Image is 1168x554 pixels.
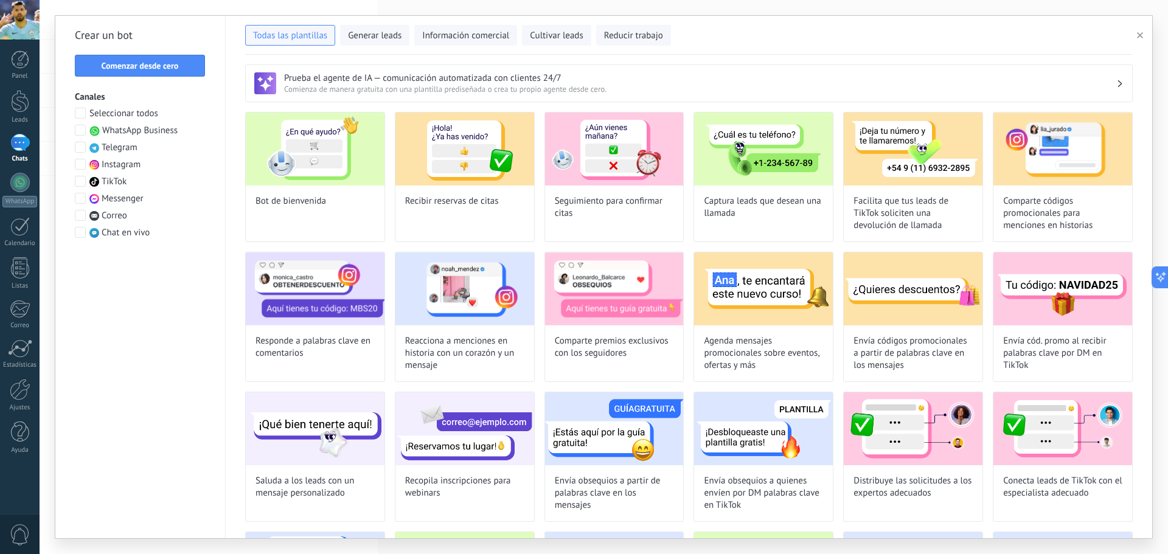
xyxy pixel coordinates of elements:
[75,26,206,45] h2: Crear un bot
[102,193,144,205] span: Messenger
[2,155,38,163] div: Chats
[596,25,671,46] button: Reducir trabajo
[2,446,38,454] div: Ayuda
[545,113,684,185] img: Seguimiento para confirmar citas
[102,210,127,222] span: Correo
[1003,195,1122,232] span: Comparte códigos promocionales para menciones en historias
[694,392,833,465] img: Envía obsequios a quienes envíen por DM palabras clave en TikTok
[102,159,141,171] span: Instagram
[102,61,179,70] span: Comenzar desde cero
[348,30,401,42] span: Generar leads
[993,113,1132,185] img: Comparte códigos promocionales para menciones en historias
[102,125,178,137] span: WhatsApp Business
[545,252,684,325] img: Comparte premios exclusivos con los seguidores
[853,335,973,372] span: Envía códigos promocionales a partir de palabras clave en los mensajes
[1003,475,1122,499] span: Conecta leads de TikTok con el especialista adecuado
[102,176,127,188] span: TikTok
[2,240,38,248] div: Calendario
[555,195,674,220] span: Seguimiento para confirmar citas
[853,195,973,232] span: Facilita que tus leads de TikTok soliciten una devolución de llamada
[246,113,384,185] img: Bot de bienvenida
[844,113,982,185] img: Facilita que tus leads de TikTok soliciten una devolución de llamada
[422,30,509,42] span: Información comercial
[246,392,384,465] img: Saluda a los leads con un mensaje personalizado
[704,195,823,220] span: Captura leads que desean una llamada
[253,30,327,42] span: Todas las plantillas
[255,475,375,499] span: Saluda a los leads con un mensaje personalizado
[555,335,674,359] span: Comparte premios exclusivos con los seguidores
[395,113,534,185] img: Recibir reservas de citas
[993,252,1132,325] img: Envía cód. promo al recibir palabras clave por DM en TikTok
[522,25,591,46] button: Cultivar leads
[245,25,335,46] button: Todas las plantillas
[405,475,524,499] span: Recopila inscripciones para webinars
[405,195,499,207] span: Recibir reservas de citas
[255,335,375,359] span: Responde a palabras clave en comentarios
[284,84,1116,94] span: Comienza de manera gratuita con una plantilla prediseñada o crea tu propio agente desde cero.
[604,30,663,42] span: Reducir trabajo
[102,227,150,239] span: Chat en vivo
[414,25,517,46] button: Información comercial
[2,361,38,369] div: Estadísticas
[102,142,137,154] span: Telegram
[545,392,684,465] img: Envía obsequios a partir de palabras clave en los mensajes
[2,282,38,290] div: Listas
[75,55,205,77] button: Comenzar desde cero
[2,196,37,207] div: WhatsApp
[395,392,534,465] img: Recopila inscripciones para webinars
[2,116,38,124] div: Leads
[844,392,982,465] img: Distribuye las solicitudes a los expertos adecuados
[993,392,1132,465] img: Conecta leads de TikTok con el especialista adecuado
[853,475,973,499] span: Distribuye las solicitudes a los expertos adecuados
[89,108,158,120] span: Seleccionar todos
[75,91,206,103] h3: Canales
[255,195,326,207] span: Bot de bienvenida
[1003,335,1122,372] span: Envía cód. promo al recibir palabras clave por DM en TikTok
[284,72,1116,84] h3: Prueba el agente de IA — comunicación automatizada con clientes 24/7
[555,475,674,511] span: Envía obsequios a partir de palabras clave en los mensajes
[405,335,524,372] span: Reacciona a menciones en historia con un corazón y un mensaje
[340,25,409,46] button: Generar leads
[694,113,833,185] img: Captura leads que desean una llamada
[2,404,38,412] div: Ajustes
[246,252,384,325] img: Responde a palabras clave en comentarios
[704,335,823,372] span: Agenda mensajes promocionales sobre eventos, ofertas y más
[844,252,982,325] img: Envía códigos promocionales a partir de palabras clave en los mensajes
[704,475,823,511] span: Envía obsequios a quienes envíen por DM palabras clave en TikTok
[530,30,583,42] span: Cultivar leads
[395,252,534,325] img: Reacciona a menciones en historia con un corazón y un mensaje
[2,72,38,80] div: Panel
[694,252,833,325] img: Agenda mensajes promocionales sobre eventos, ofertas y más
[2,322,38,330] div: Correo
